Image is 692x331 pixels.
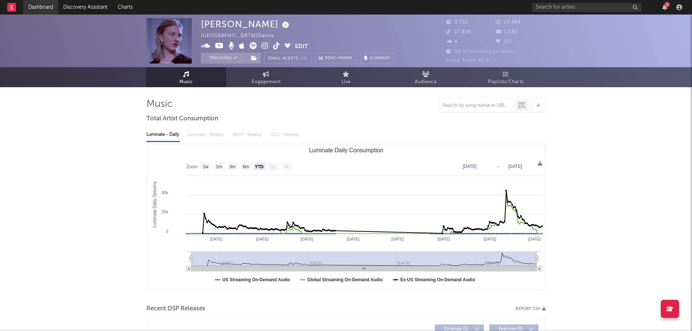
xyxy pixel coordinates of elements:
[662,4,667,10] button: 2
[446,20,468,25] span: 9.722
[446,49,515,54] span: 99.971 Monthly Listeners
[162,210,168,214] text: 25k
[483,237,496,241] text: [DATE]
[256,237,268,241] text: [DATE]
[446,40,458,44] span: 9
[391,237,404,241] text: [DATE]
[201,32,282,40] div: [GEOGRAPHIC_DATA] | Dance
[496,164,501,169] text: →
[216,164,222,169] text: 1m
[496,20,521,25] span: 13.404
[315,53,357,64] a: Benchmark
[496,30,518,35] span: 1.630
[325,54,353,63] span: Benchmark
[179,78,193,86] span: Music
[532,3,641,12] input: Search for artists
[466,67,546,87] a: Playlists/Charts
[146,304,205,313] span: Recent DSP Releases
[222,277,290,282] text: US Streaming On-Demand Audio
[488,78,524,86] span: Playlists/Charts
[516,307,546,311] button: Export CSV
[264,53,311,64] button: Email AlertsOn
[496,40,512,44] span: 217
[360,53,395,64] button: Summary
[201,53,246,64] button: Tracking
[152,181,157,227] text: Luminate Daily Streams
[186,164,198,169] text: Zoom
[226,67,306,87] a: Engagement
[437,237,450,241] text: [DATE]
[528,237,541,241] text: [DATE]
[386,67,466,87] a: Audience
[369,56,391,60] span: Summary
[439,103,516,109] input: Search by song name or URL
[146,67,226,87] a: Music
[229,164,235,169] text: 3m
[664,2,670,7] div: 2
[146,114,218,123] span: Total Artist Consumption
[162,190,168,195] text: 50k
[295,42,308,51] button: Edit
[306,67,386,87] a: Live
[283,164,288,169] text: All
[309,147,383,153] text: Luminate Daily Consumption
[146,129,180,141] div: Luminate - Daily
[415,78,437,86] span: Audience
[147,144,546,290] svg: Luminate Daily Consumption
[300,237,313,241] text: [DATE]
[300,57,307,61] em: On
[446,30,471,35] span: 17.800
[252,78,281,86] span: Engagement
[347,237,359,241] text: [DATE]
[307,277,383,282] text: Global Streaming On-Demand Audio
[270,164,275,169] text: 1y
[400,277,475,282] text: Ex-US Streaming On-Demand Audio
[166,229,168,234] text: 0
[508,164,522,169] text: [DATE]
[341,78,351,86] span: Live
[201,18,291,30] div: [PERSON_NAME]
[255,164,263,169] text: YTD
[463,164,477,169] text: [DATE]
[243,164,249,169] text: 6m
[210,237,222,241] text: [DATE]
[203,164,209,169] text: 1w
[446,58,489,63] span: Jump Score: 80.6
